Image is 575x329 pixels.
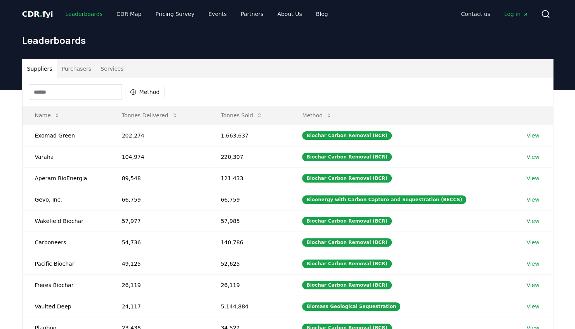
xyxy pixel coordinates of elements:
[23,125,109,146] td: Exomad Green
[302,217,391,225] div: Biochar Carbon Removal (BCR)
[208,146,290,167] td: 220,307
[23,232,109,253] td: Carboneers
[310,7,334,21] a: Blog
[23,189,109,210] td: Gevo, Inc.
[208,189,290,210] td: 66,759
[526,174,539,182] a: View
[526,260,539,268] a: View
[526,153,539,161] a: View
[526,196,539,204] a: View
[23,210,109,232] td: Wakefield Biochar
[22,9,53,19] a: CDR.fyi
[302,153,391,161] div: Biochar Carbon Removal (BCR)
[23,167,109,189] td: Aperam BioEnergia
[498,7,534,21] a: Log in
[302,131,391,140] div: Biochar Carbon Removal (BCR)
[110,7,148,21] a: CDR Map
[208,125,290,146] td: 1,663,637
[526,217,539,225] a: View
[40,9,42,19] span: .
[23,296,109,317] td: Vaulted Deep
[235,7,269,21] a: Partners
[149,7,200,21] a: Pricing Survey
[109,296,208,317] td: 24,117
[23,146,109,167] td: Varaha
[208,253,290,274] td: 52,625
[109,125,208,146] td: 202,274
[302,259,391,268] div: Biochar Carbon Removal (BCR)
[526,281,539,289] a: View
[109,189,208,210] td: 66,759
[208,167,290,189] td: 121,433
[302,195,466,204] div: Bioenergy with Carbon Capture and Sequestration (BECCS)
[202,7,233,21] a: Events
[455,7,534,21] nav: Main
[109,167,208,189] td: 89,548
[526,303,539,310] a: View
[526,238,539,246] a: View
[302,302,400,311] div: Biomass Geological Sequestration
[526,132,539,139] a: View
[109,210,208,232] td: 57,977
[96,59,128,78] button: Services
[208,210,290,232] td: 57,985
[302,174,391,183] div: Biochar Carbon Removal (BCR)
[23,59,57,78] button: Suppliers
[29,108,66,123] button: Name
[271,7,308,21] a: About Us
[57,59,96,78] button: Purchasers
[302,238,391,247] div: Biochar Carbon Removal (BCR)
[109,274,208,296] td: 26,119
[455,7,496,21] a: Contact us
[296,108,338,123] button: Method
[59,7,334,21] nav: Main
[215,108,269,123] button: Tonnes Sold
[208,232,290,253] td: 140,786
[22,9,53,19] span: CDR fyi
[302,281,391,289] div: Biochar Carbon Removal (BCR)
[504,10,528,18] span: Log in
[109,232,208,253] td: 54,736
[208,296,290,317] td: 5,144,884
[125,86,165,98] button: Method
[116,108,184,123] button: Tonnes Delivered
[23,253,109,274] td: Pacific Biochar
[109,253,208,274] td: 49,125
[22,34,553,47] h1: Leaderboards
[208,274,290,296] td: 26,119
[23,274,109,296] td: Freres Biochar
[59,7,109,21] a: Leaderboards
[109,146,208,167] td: 104,974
